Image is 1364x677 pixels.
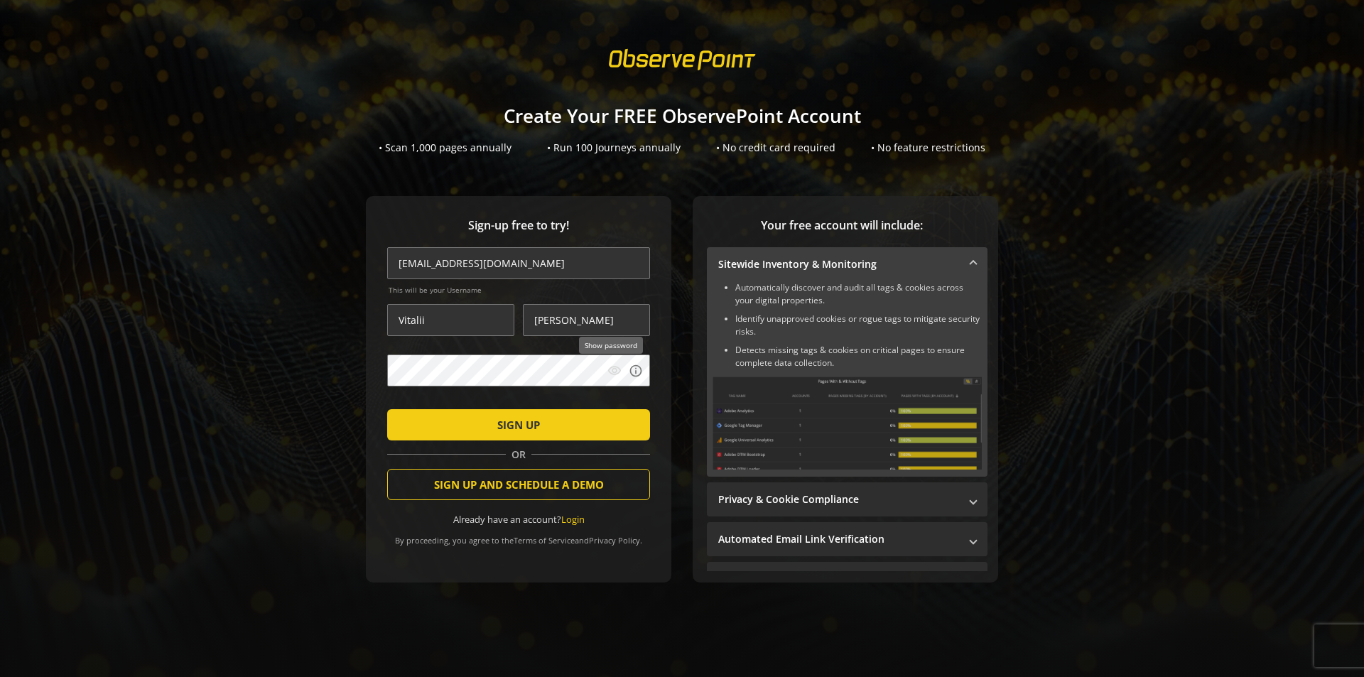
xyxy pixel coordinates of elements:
[506,448,531,462] span: OR
[871,141,985,155] div: • No feature restrictions
[718,492,959,507] mat-panel-title: Privacy & Cookie Compliance
[707,562,987,596] mat-expansion-panel-header: Performance Monitoring with Web Vitals
[707,281,987,477] div: Sitewide Inventory & Monitoring
[387,409,650,440] button: SIGN UP
[389,285,650,295] span: This will be your Username
[387,469,650,500] button: SIGN UP AND SCHEDULE A DEMO
[379,141,511,155] div: • Scan 1,000 pages annually
[607,364,622,378] mat-icon: visibility
[713,377,982,470] img: Sitewide Inventory & Monitoring
[387,247,650,279] input: Email Address (name@work-email.com) *
[735,344,982,369] li: Detects missing tags & cookies on critical pages to ensure complete data collection.
[387,217,650,234] span: Sign-up free to try!
[561,513,585,526] a: Login
[707,217,977,234] span: Your free account will include:
[629,364,643,378] mat-icon: info
[707,522,987,556] mat-expansion-panel-header: Automated Email Link Verification
[718,257,959,271] mat-panel-title: Sitewide Inventory & Monitoring
[387,304,514,336] input: First Name *
[387,526,650,546] div: By proceeding, you agree to the and .
[707,247,987,281] mat-expansion-panel-header: Sitewide Inventory & Monitoring
[387,513,650,526] div: Already have an account?
[716,141,835,155] div: • No credit card required
[735,313,982,338] li: Identify unapproved cookies or rogue tags to mitigate security risks.
[547,141,681,155] div: • Run 100 Journeys annually
[735,281,982,307] li: Automatically discover and audit all tags & cookies across your digital properties.
[589,535,640,546] a: Privacy Policy
[707,482,987,516] mat-expansion-panel-header: Privacy & Cookie Compliance
[514,535,575,546] a: Terms of Service
[497,412,540,438] span: SIGN UP
[718,532,959,546] mat-panel-title: Automated Email Link Verification
[434,472,604,497] span: SIGN UP AND SCHEDULE A DEMO
[523,304,650,336] input: Last Name *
